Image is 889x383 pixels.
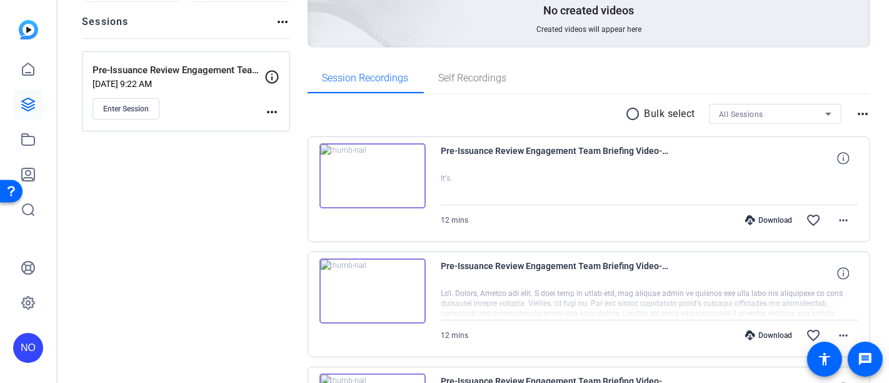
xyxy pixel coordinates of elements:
[93,63,264,78] p: Pre-Issuance Review Engagement Team Briefing Video_[DATE]
[441,216,469,225] span: 12 mins
[275,14,290,29] mat-icon: more_horiz
[93,79,264,89] p: [DATE] 9:22 AM
[543,3,634,18] p: No created videos
[103,104,149,114] span: Enter Session
[536,24,641,34] span: Created videos will appear here
[13,333,43,363] div: NO
[93,98,159,120] button: Enter Session
[323,73,409,83] span: Session Recordings
[806,328,821,343] mat-icon: favorite_border
[82,14,129,38] h2: Sessions
[439,73,507,83] span: Self Recordings
[319,143,426,208] img: thumb-nail
[441,331,469,340] span: 12 mins
[739,215,798,225] div: Download
[441,143,673,173] span: Pre-Issuance Review Engagement Team Briefing Video-9-23-25-[PERSON_NAME]-2025-09-23-15-05-09-157-3
[739,330,798,340] div: Download
[858,352,873,367] mat-icon: message
[626,106,645,121] mat-icon: radio_button_unchecked
[319,258,426,324] img: thumb-nail
[645,106,696,121] p: Bulk select
[719,110,763,119] span: All Sessions
[836,328,851,343] mat-icon: more_horiz
[817,352,832,367] mat-icon: accessibility
[441,258,673,289] span: Pre-Issuance Review Engagement Team Briefing Video-9-23-25-[PERSON_NAME]-2025-09-23-15-05-09-157-2
[855,106,870,121] mat-icon: more_horiz
[806,213,821,228] mat-icon: favorite_border
[19,20,38,39] img: blue-gradient.svg
[264,105,279,120] mat-icon: more_horiz
[836,213,851,228] mat-icon: more_horiz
